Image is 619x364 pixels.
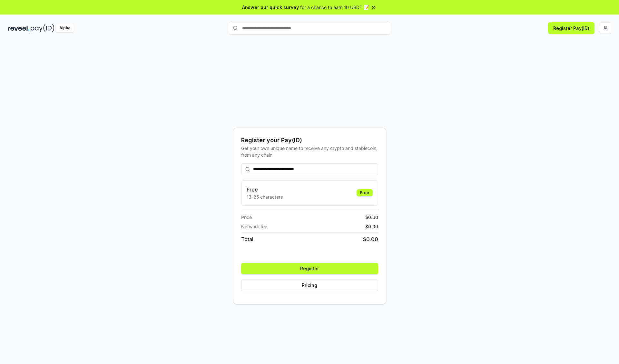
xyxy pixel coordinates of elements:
[241,223,267,230] span: Network fee
[357,189,373,196] div: Free
[241,235,253,243] span: Total
[241,280,378,291] button: Pricing
[56,24,74,32] div: Alpha
[241,263,378,274] button: Register
[300,4,369,11] span: for a chance to earn 10 USDT 📝
[548,22,594,34] button: Register Pay(ID)
[31,24,54,32] img: pay_id
[247,193,283,200] p: 13-25 characters
[241,145,378,158] div: Get your own unique name to receive any crypto and stablecoin, from any chain
[242,4,299,11] span: Answer our quick survey
[365,214,378,221] span: $ 0.00
[8,24,29,32] img: reveel_dark
[247,186,283,193] h3: Free
[241,214,252,221] span: Price
[363,235,378,243] span: $ 0.00
[365,223,378,230] span: $ 0.00
[241,136,378,145] div: Register your Pay(ID)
